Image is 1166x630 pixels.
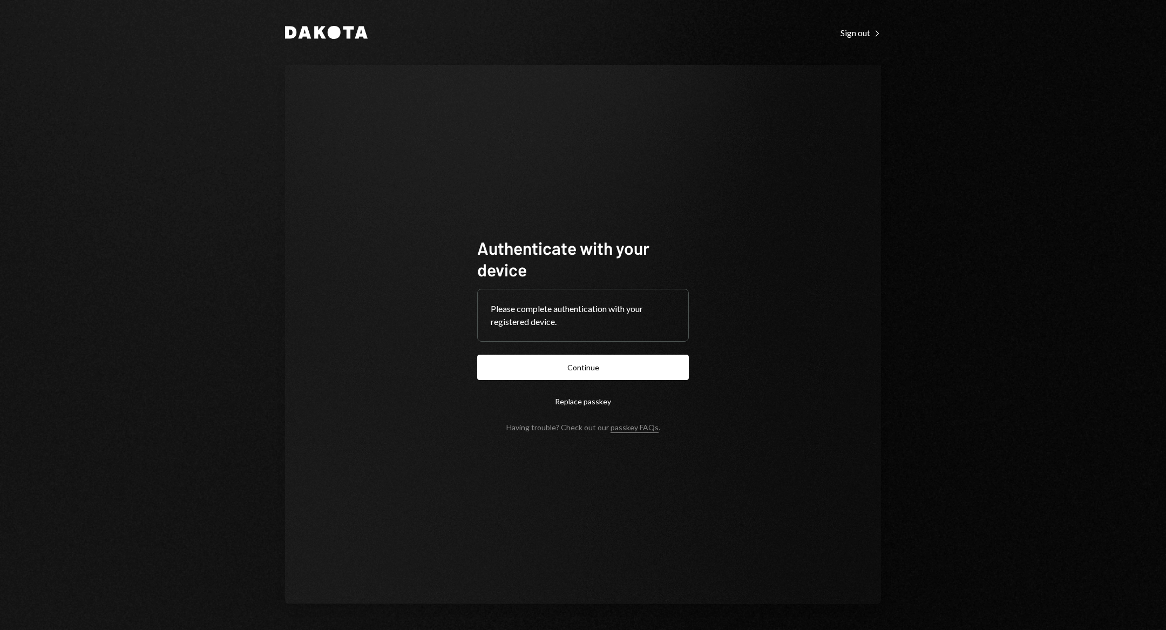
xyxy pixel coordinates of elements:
[477,355,689,380] button: Continue
[477,389,689,414] button: Replace passkey
[840,28,881,38] div: Sign out
[611,423,659,433] a: passkey FAQs
[506,423,660,432] div: Having trouble? Check out our .
[491,302,675,328] div: Please complete authentication with your registered device.
[840,26,881,38] a: Sign out
[477,237,689,280] h1: Authenticate with your device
